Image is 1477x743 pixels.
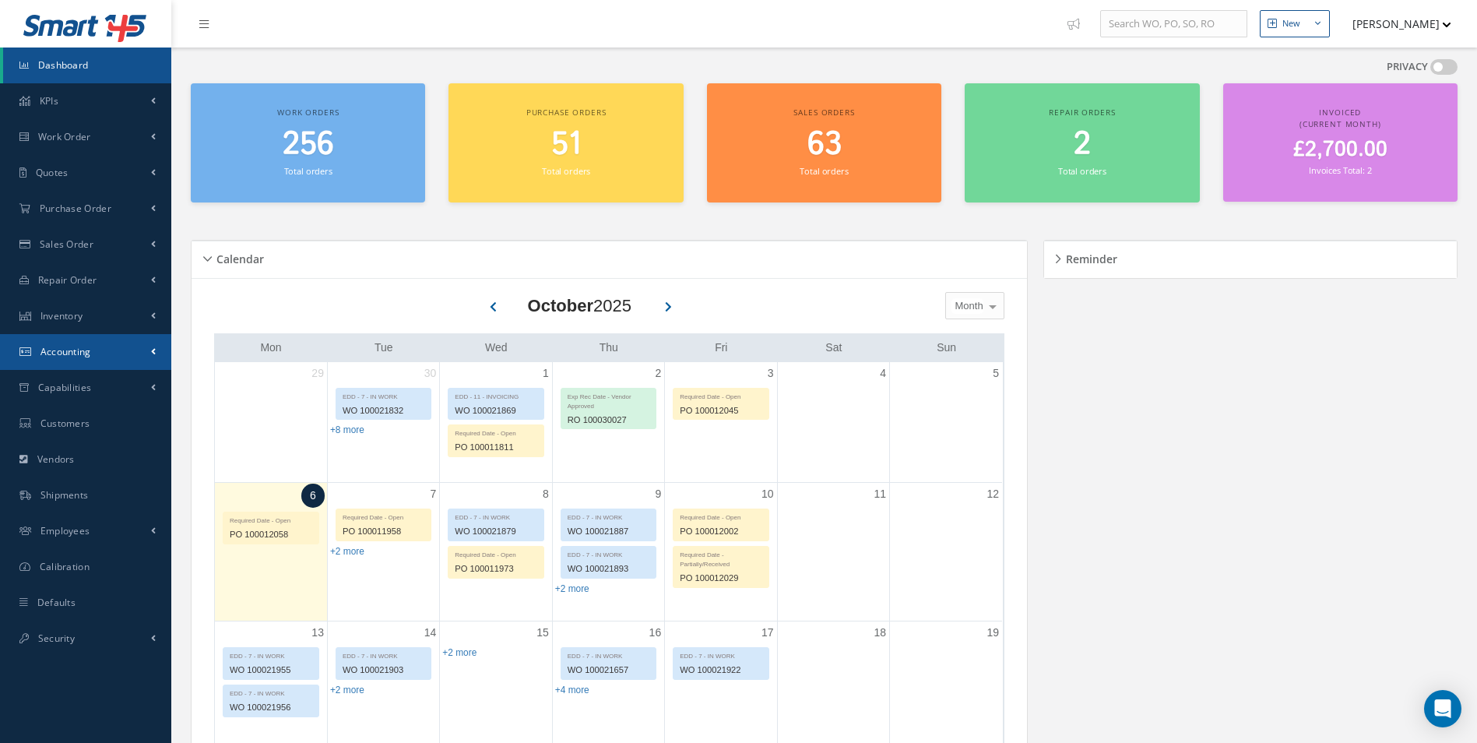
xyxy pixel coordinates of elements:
[652,362,664,385] a: October 2, 2025
[1293,135,1387,165] span: £2,700.00
[673,389,768,402] div: Required Date - Open
[555,583,589,594] a: Show 2 more events
[1100,10,1247,38] input: Search WO, PO, SO, RO
[1282,17,1300,30] div: New
[965,83,1199,202] a: Repair orders 2 Total orders
[327,362,439,483] td: September 30, 2025
[336,648,431,661] div: EDD - 7 - IN WORK
[308,622,327,644] a: October 13, 2025
[440,362,552,483] td: October 1, 2025
[552,362,664,483] td: October 2, 2025
[40,94,58,107] span: KPIs
[990,362,1002,385] a: October 5, 2025
[40,238,93,251] span: Sales Order
[448,438,543,456] div: PO 100011811
[223,526,318,544] div: PO 100012058
[561,523,656,541] div: WO 100021887
[36,166,69,179] span: Quotes
[665,482,777,622] td: October 10, 2025
[673,402,768,420] div: PO 100012045
[330,546,364,557] a: Show 2 more events
[758,483,777,505] a: October 10, 2025
[890,482,1002,622] td: October 12, 2025
[308,362,327,385] a: September 29, 2025
[442,647,477,658] a: Show 2 more events
[336,402,431,420] div: WO 100021832
[1049,107,1115,118] span: Repair orders
[40,488,89,502] span: Shipments
[336,661,431,679] div: WO 100021903
[652,483,664,505] a: October 9, 2025
[934,338,959,357] a: Sunday
[951,298,983,314] span: Month
[561,389,656,411] div: Exp Rec Date - Vendor Approved
[777,362,889,483] td: October 4, 2025
[223,661,318,679] div: WO 100021955
[1319,107,1361,118] span: Invoiced
[561,509,656,523] div: EDD - 7 - IN WORK
[277,107,339,118] span: Work orders
[37,452,75,466] span: Vendors
[482,338,511,357] a: Wednesday
[223,699,318,717] div: WO 100021956
[807,122,842,167] span: 63
[257,338,284,357] a: Monday
[673,661,768,679] div: WO 100021922
[191,83,425,202] a: Work orders 256 Total orders
[38,381,92,394] span: Capabilities
[336,509,431,523] div: Required Date - Open
[890,362,1002,483] td: October 5, 2025
[40,417,90,430] span: Customers
[448,509,543,523] div: EDD - 7 - IN WORK
[646,622,665,644] a: October 16, 2025
[336,523,431,541] div: PO 100011958
[870,483,889,505] a: October 11, 2025
[765,362,777,385] a: October 3, 2025
[777,482,889,622] td: October 11, 2025
[1299,118,1381,129] span: (Current Month)
[40,524,90,537] span: Employees
[440,482,552,622] td: October 8, 2025
[448,83,683,202] a: Purchase orders 51 Total orders
[596,338,621,357] a: Thursday
[421,362,440,385] a: September 30, 2025
[528,293,631,319] div: 2025
[1309,164,1371,176] small: Invoices Total: 2
[283,122,334,167] span: 256
[38,273,97,287] span: Repair Order
[40,202,111,215] span: Purchase Order
[38,130,91,143] span: Work Order
[37,596,76,609] span: Defaults
[1260,10,1330,37] button: New
[665,362,777,483] td: October 3, 2025
[712,338,730,357] a: Friday
[40,345,91,358] span: Accounting
[800,165,848,177] small: Total orders
[793,107,854,118] span: Sales orders
[555,685,589,695] a: Show 4 more events
[448,560,543,578] div: PO 100011973
[330,685,364,695] a: Show 2 more events
[983,483,1002,505] a: October 12, 2025
[533,622,552,644] a: October 15, 2025
[822,338,845,357] a: Saturday
[3,48,171,83] a: Dashboard
[448,523,543,541] div: WO 100021879
[1223,83,1458,202] a: Invoiced (Current Month) £2,700.00 Invoices Total: 2
[561,547,656,560] div: EDD - 7 - IN WORK
[561,648,656,661] div: EDD - 7 - IN WORK
[38,58,89,72] span: Dashboard
[673,509,768,523] div: Required Date - Open
[212,248,264,266] h5: Calendar
[1424,690,1461,727] div: Open Intercom Messenger
[223,648,318,661] div: EDD - 7 - IN WORK
[284,165,332,177] small: Total orders
[552,482,664,622] td: October 9, 2025
[215,362,327,483] td: September 29, 2025
[40,560,90,573] span: Calibration
[327,482,439,622] td: October 7, 2025
[540,362,552,385] a: October 1, 2025
[330,424,364,435] a: Show 8 more events
[371,338,396,357] a: Tuesday
[1058,165,1106,177] small: Total orders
